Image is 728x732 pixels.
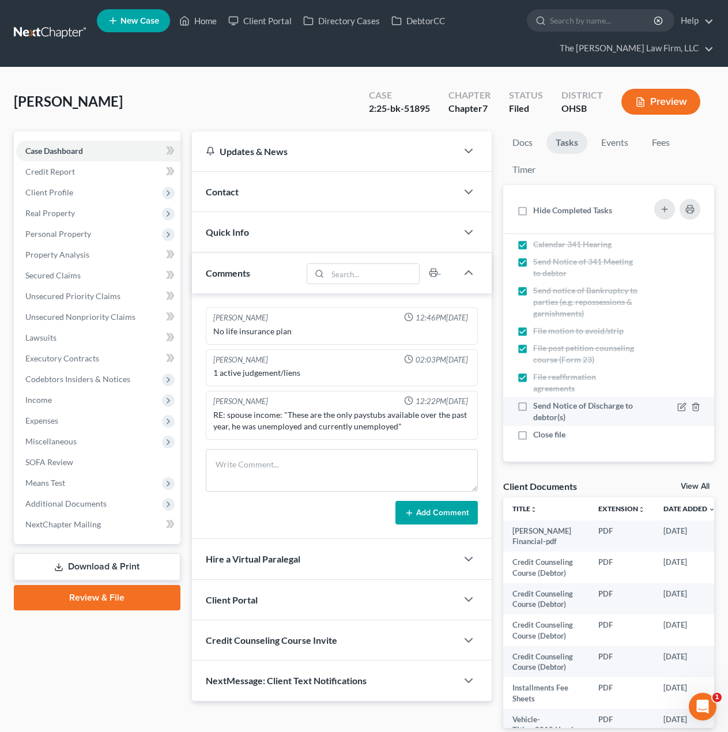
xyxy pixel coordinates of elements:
td: [PERSON_NAME] Financial-pdf [503,520,589,552]
a: Download & Print [14,553,180,580]
td: [DATE] [654,614,725,646]
a: Help [675,10,714,31]
a: Client Portal [222,10,297,31]
a: Executory Contracts [16,348,180,369]
button: Add Comment [395,501,478,525]
td: Credit Counseling Course (Debtor) [503,552,589,583]
td: [DATE] [654,520,725,552]
td: [DATE] [654,677,725,709]
span: Case Dashboard [25,146,83,156]
span: Comments [206,267,250,278]
button: Preview [621,89,700,115]
a: Extensionunfold_more [598,504,645,513]
span: Credit Report [25,167,75,176]
span: Lawsuits [25,333,56,342]
div: 1 active judgement/liens [213,367,470,379]
input: Search by name... [550,10,655,31]
div: Case [369,89,430,102]
a: The [PERSON_NAME] Law Firm, LLC [554,38,714,59]
div: Updates & News [206,145,443,157]
span: Contact [206,186,239,197]
a: Titleunfold_more [512,504,537,513]
div: Chapter [448,102,491,115]
div: Client Documents [503,480,577,492]
span: Quick Info [206,227,249,237]
span: Unsecured Priority Claims [25,291,120,301]
div: RE: spouse income: "These are the only paystubs available over the past year, he was unemployed a... [213,409,470,432]
a: DebtorCC [386,10,451,31]
span: Executory Contracts [25,353,99,363]
i: unfold_more [638,506,645,513]
div: [PERSON_NAME] [213,354,268,365]
div: [PERSON_NAME] [213,396,268,407]
div: No life insurance plan [213,326,470,337]
td: PDF [589,520,654,552]
span: New Case [120,17,159,25]
div: District [561,89,603,102]
a: Secured Claims [16,265,180,286]
a: Home [173,10,222,31]
span: 1 [712,693,722,702]
span: 12:22PM[DATE] [416,396,468,407]
span: Close file [533,429,565,439]
span: Send Notice of Discharge to debtor(s) [533,401,633,422]
a: Lawsuits [16,327,180,348]
span: NextMessage: Client Text Notifications [206,675,367,686]
a: Docs [503,131,542,154]
td: [DATE] [654,552,725,583]
a: Case Dashboard [16,141,180,161]
a: Credit Report [16,161,180,182]
span: [PERSON_NAME] [14,93,123,110]
span: Means Test [25,478,65,488]
td: PDF [589,646,654,678]
i: expand_more [708,506,715,513]
a: View All [681,482,710,490]
td: PDF [589,614,654,646]
a: Directory Cases [297,10,386,31]
span: 02:03PM[DATE] [416,354,468,365]
a: Tasks [546,131,587,154]
a: Review & File [14,585,180,610]
span: Client Profile [25,187,73,197]
div: [PERSON_NAME] [213,312,268,323]
div: Filed [509,102,543,115]
span: Unsecured Nonpriority Claims [25,312,135,322]
span: NextChapter Mailing [25,519,101,529]
span: Credit Counseling Course Invite [206,635,337,646]
span: 12:46PM[DATE] [416,312,468,323]
span: 7 [482,103,488,114]
td: PDF [589,552,654,583]
td: Credit Counseling Course (Debtor) [503,614,589,646]
span: Client Portal [206,594,258,605]
span: Real Property [25,208,75,218]
span: Secured Claims [25,270,81,280]
div: OHSB [561,102,603,115]
input: Search... [328,264,420,284]
a: Timer [503,159,545,181]
div: 2:25-bk-51895 [369,102,430,115]
td: [DATE] [654,583,725,615]
span: Hire a Virtual Paralegal [206,553,300,564]
a: Events [592,131,638,154]
a: Fees [642,131,679,154]
td: Credit Counseling Course (Debtor) [503,583,589,615]
span: Hide Completed Tasks [533,205,612,215]
span: SOFA Review [25,457,73,467]
span: Send Notice of 341 Meeting to debtor [533,256,633,278]
td: PDF [589,583,654,615]
a: Date Added expand_more [663,504,715,513]
a: NextChapter Mailing [16,514,180,535]
span: File post petition counseling course (Form 23) [533,343,634,364]
a: Property Analysis [16,244,180,265]
td: Credit Counseling Course (Debtor) [503,646,589,678]
div: Status [509,89,543,102]
span: File reaffirmation agreements [533,372,596,393]
i: unfold_more [530,506,537,513]
td: Installments Fee Sheets [503,677,589,709]
div: Chapter [448,89,491,102]
td: PDF [589,677,654,709]
a: SOFA Review [16,452,180,473]
span: Codebtors Insiders & Notices [25,374,130,384]
a: Unsecured Nonpriority Claims [16,307,180,327]
iframe: Intercom live chat [689,693,716,720]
